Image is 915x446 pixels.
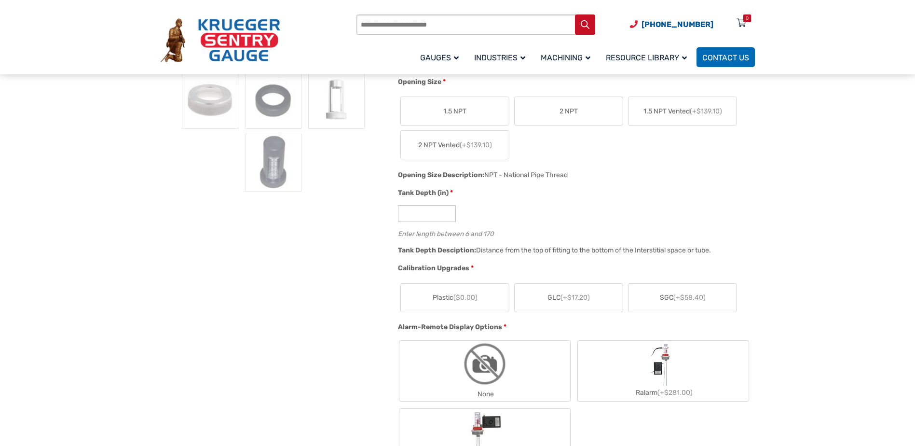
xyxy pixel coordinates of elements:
[433,293,478,303] span: Plastic
[443,106,466,116] span: 1.5 NPT
[547,293,590,303] span: GLC
[476,246,711,254] div: Distance from the top of fitting to the bottom of the Interstitial space or tube.
[673,293,706,302] span: (+$58.40)
[161,18,280,63] img: Krueger Sentry Gauge
[474,53,525,62] span: Industries
[560,106,578,116] span: 2 NPT
[578,386,749,400] div: Ralarm
[398,323,502,331] span: Alarm-Remote Display Options
[308,71,365,129] img: ALG-OF
[450,188,453,198] abbr: required
[414,46,468,69] a: Gauges
[642,20,713,29] span: [PHONE_NUMBER]
[606,53,687,62] span: Resource Library
[660,293,706,303] span: SGC
[578,342,749,400] label: Ralarm
[504,322,506,332] abbr: required
[398,189,449,197] span: Tank Depth (in)
[643,106,722,116] span: 1.5 NPT Vented
[420,53,459,62] span: Gauges
[702,53,749,62] span: Contact Us
[398,264,469,272] span: Calibration Upgrades
[484,171,568,179] div: NPT - National Pipe Thread
[560,293,590,302] span: (+$17.20)
[399,341,570,401] label: None
[182,71,238,129] img: Leak Type K Gauge - Image 4
[443,77,446,87] abbr: required
[398,171,484,179] span: Opening Size Description:
[535,46,600,69] a: Machining
[245,134,301,192] img: Leak Type K Gauge - Image 7
[746,14,749,22] div: 0
[418,140,492,150] span: 2 NPT Vented
[453,293,478,302] span: ($0.00)
[398,228,750,237] div: Enter length between 6 and 170
[399,387,570,401] div: None
[398,246,476,254] span: Tank Depth Desciption:
[468,46,535,69] a: Industries
[541,53,590,62] span: Machining
[398,78,441,86] span: Opening Size
[696,47,755,67] a: Contact Us
[471,263,474,273] abbr: required
[245,71,301,129] img: Leak Type K Gauge - Image 5
[600,46,696,69] a: Resource Library
[460,141,492,149] span: (+$139.10)
[630,18,713,30] a: Phone Number (920) 434-8860
[657,389,693,397] span: (+$281.00)
[690,107,722,115] span: (+$139.10)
